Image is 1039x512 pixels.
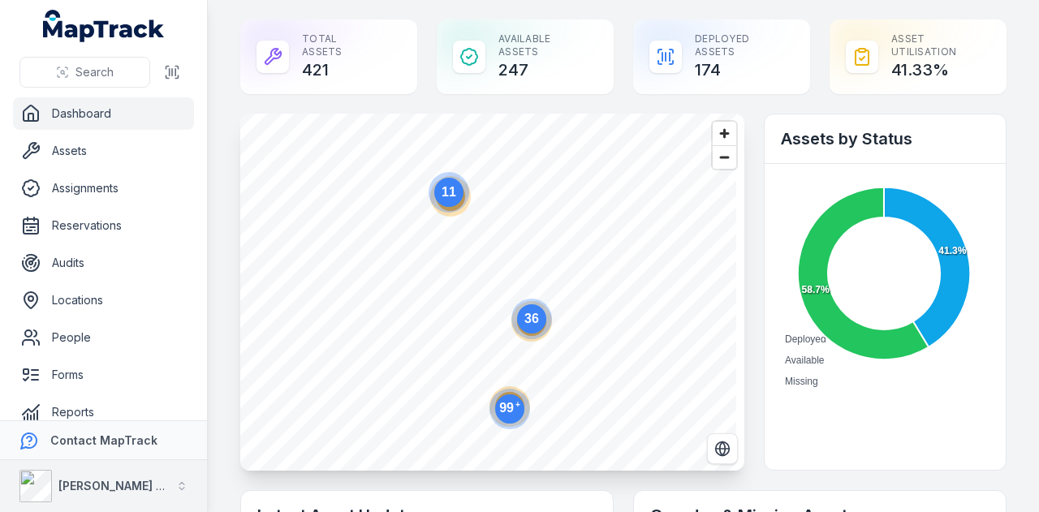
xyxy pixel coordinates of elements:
button: Switch to Satellite View [707,433,738,464]
canvas: Map [240,114,736,471]
a: Audits [13,247,194,279]
span: Deployed [785,333,826,345]
a: Assignments [13,172,194,204]
text: 11 [442,185,456,199]
a: Forms [13,359,194,391]
span: Search [75,64,114,80]
text: 36 [524,312,539,325]
button: Zoom out [713,145,736,169]
span: Missing [785,376,818,387]
h2: Assets by Status [781,127,989,150]
a: Locations [13,284,194,316]
strong: [PERSON_NAME] Group [58,479,192,493]
a: Assets [13,135,194,167]
strong: Contact MapTrack [50,433,157,447]
button: Zoom in [713,122,736,145]
a: Reports [13,396,194,428]
a: MapTrack [43,10,165,42]
button: Search [19,57,150,88]
span: Available [785,355,824,366]
a: Dashboard [13,97,194,130]
a: Reservations [13,209,194,242]
tspan: + [515,400,520,409]
text: 99 [499,400,520,415]
a: People [13,321,194,354]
